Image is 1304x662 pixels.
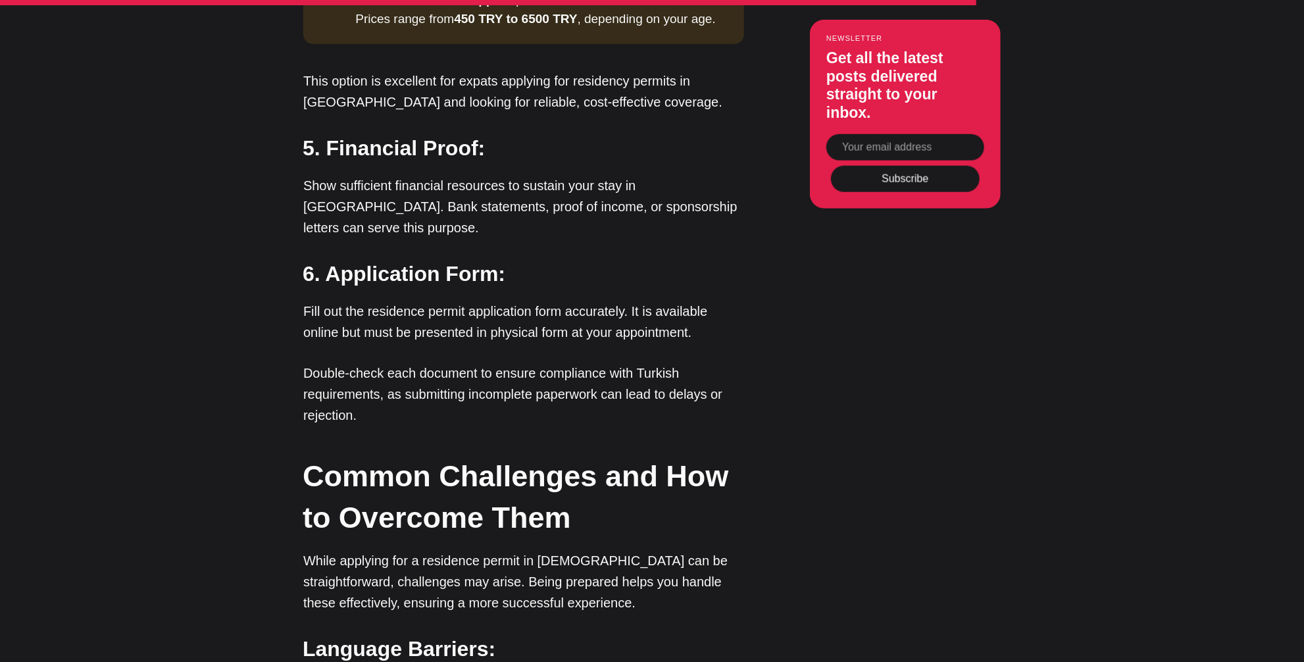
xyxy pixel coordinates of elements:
[303,70,744,113] p: This option is excellent for expats applying for residency permits in [GEOGRAPHIC_DATA] and looki...
[303,550,744,613] p: While applying for a residence permit in [DEMOGRAPHIC_DATA] can be straightforward, challenges ma...
[303,136,485,160] strong: 5. Financial Proof:
[303,262,505,286] strong: 6. Application Form:
[826,134,984,161] input: Your email address
[826,34,984,42] small: Newsletter
[303,459,729,534] strong: Common Challenges and How to Overcome Them
[831,166,980,192] button: Subscribe
[303,175,744,238] p: Show sufficient financial resources to sustain your stay in [GEOGRAPHIC_DATA]. Bank statements, p...
[303,363,744,426] p: Double-check each document to ensure compliance with Turkish requirements, as submitting incomple...
[454,12,577,26] strong: 450 TRY to 6500 TRY
[826,49,984,122] h3: Get all the latest posts delivered straight to your inbox.
[303,637,495,661] strong: Language Barriers:
[303,301,744,343] p: Fill out the residence permit application form accurately. It is available online but must be pre...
